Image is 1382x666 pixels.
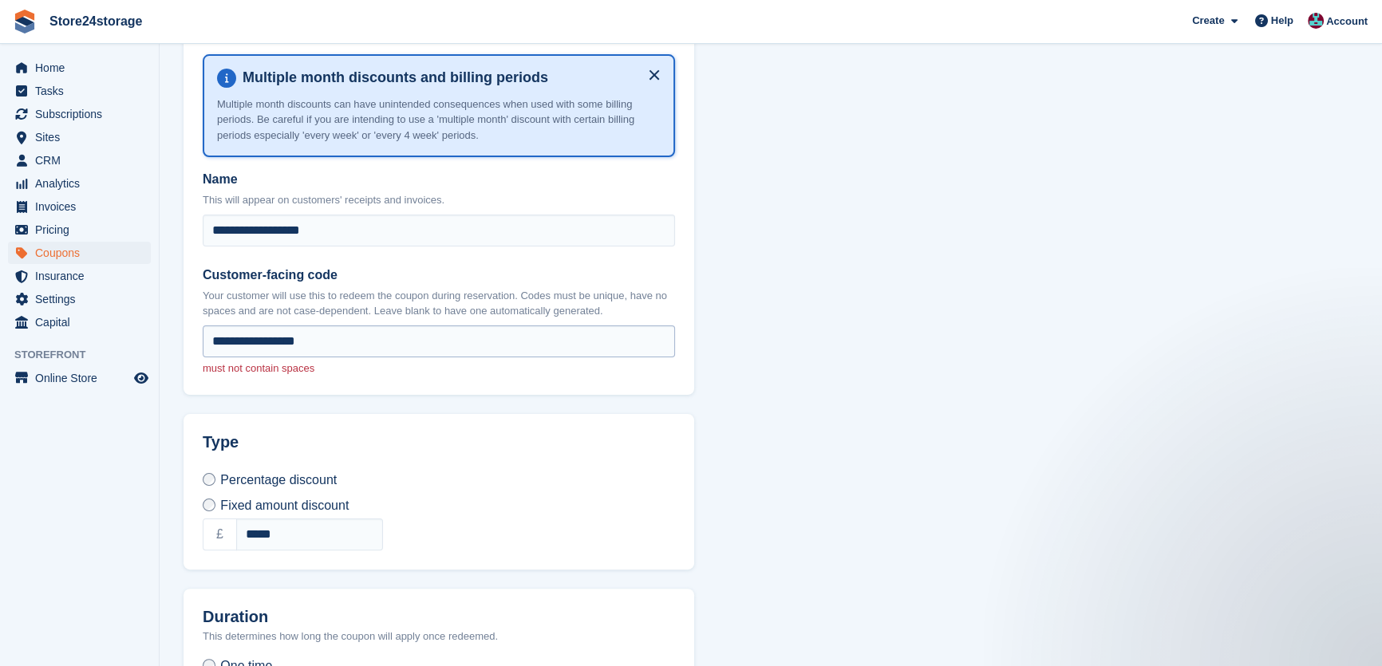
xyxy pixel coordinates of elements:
[35,242,131,264] span: Coupons
[132,368,151,388] a: Preview store
[8,242,151,264] a: menu
[8,265,151,287] a: menu
[217,97,661,144] p: Multiple month discounts can have unintended consequences when used with some billing periods. Be...
[220,499,349,512] span: Fixed amount discount
[35,149,131,171] span: CRM
[35,195,131,218] span: Invoices
[1192,13,1224,29] span: Create
[8,149,151,171] a: menu
[8,288,151,310] a: menu
[8,172,151,195] a: menu
[236,69,661,87] h4: Multiple month discounts and billing periods
[1308,13,1324,29] img: George
[8,219,151,241] a: menu
[203,266,675,285] label: Customer-facing code
[35,367,131,389] span: Online Store
[35,265,131,287] span: Insurance
[8,195,151,218] a: menu
[8,103,151,125] a: menu
[35,126,131,148] span: Sites
[8,311,151,333] a: menu
[13,10,37,33] img: stora-icon-8386f47178a22dfd0bd8f6a31ec36ba5ce8667c1dd55bd0f319d3a0aa187defe.svg
[1326,14,1368,30] span: Account
[35,57,131,79] span: Home
[203,192,675,208] p: This will appear on customers' receipts and invoices.
[8,80,151,102] a: menu
[203,433,675,451] h2: Type
[220,473,337,487] span: Percentage discount
[203,361,675,376] p: must not contain spaces
[203,288,675,319] p: Your customer will use this to redeem the coupon during reservation. Codes must be unique, have n...
[203,629,675,644] p: This determines how long the coupon will apply once redeemed.
[203,473,215,486] input: Percentage discount
[203,499,215,511] input: Fixed amount discount
[1271,13,1293,29] span: Help
[8,367,151,389] a: menu
[35,219,131,241] span: Pricing
[35,311,131,333] span: Capital
[203,170,675,189] label: Name
[35,103,131,125] span: Subscriptions
[43,8,149,34] a: Store24storage
[35,80,131,102] span: Tasks
[8,126,151,148] a: menu
[8,57,151,79] a: menu
[14,347,159,363] span: Storefront
[35,288,131,310] span: Settings
[35,172,131,195] span: Analytics
[203,608,675,626] h2: Duration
